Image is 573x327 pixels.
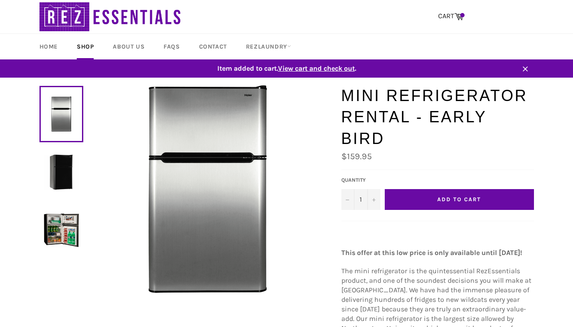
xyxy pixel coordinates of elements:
button: Increase quantity [367,189,380,210]
a: Home [31,34,66,59]
img: Mini Refrigerator Rental - Early Bird [104,85,312,293]
button: Add to Cart [385,189,534,210]
strong: This offer at this low price is only available until [DATE]! [341,249,522,257]
span: Add to Cart [437,196,481,203]
img: Mini Refrigerator Rental - Early Bird [44,154,79,190]
a: Shop [68,34,102,59]
img: Mini Refrigerator Rental - Early Bird [44,213,79,248]
a: Item added to cart.View cart and check out. [31,59,543,78]
a: RezLaundry [237,34,300,59]
label: Quantity [341,177,380,184]
span: Item added to cart. . [31,64,543,73]
a: About Us [104,34,153,59]
a: FAQs [155,34,188,59]
span: View cart and check out [278,64,355,72]
button: Decrease quantity [341,189,354,210]
span: $159.95 [341,151,372,161]
a: CART [434,7,468,26]
h1: Mini Refrigerator Rental - Early Bird [341,85,534,150]
a: Contact [190,34,236,59]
